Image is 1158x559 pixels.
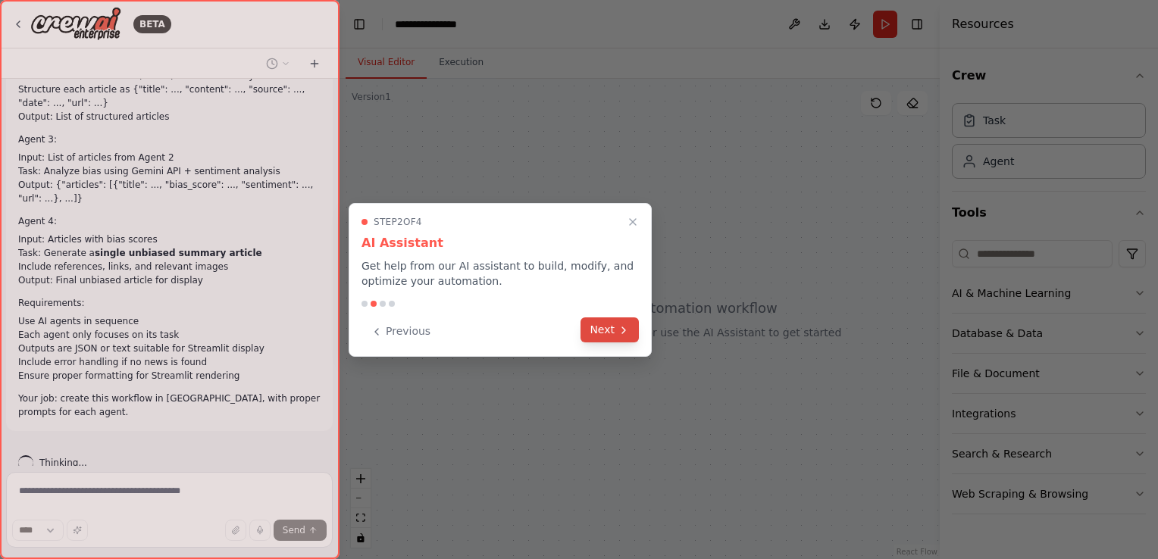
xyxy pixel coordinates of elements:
[361,258,639,289] p: Get help from our AI assistant to build, modify, and optimize your automation.
[581,317,639,342] button: Next
[349,14,370,35] button: Hide left sidebar
[624,213,642,231] button: Close walkthrough
[361,319,440,344] button: Previous
[361,234,639,252] h3: AI Assistant
[374,216,422,228] span: Step 2 of 4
